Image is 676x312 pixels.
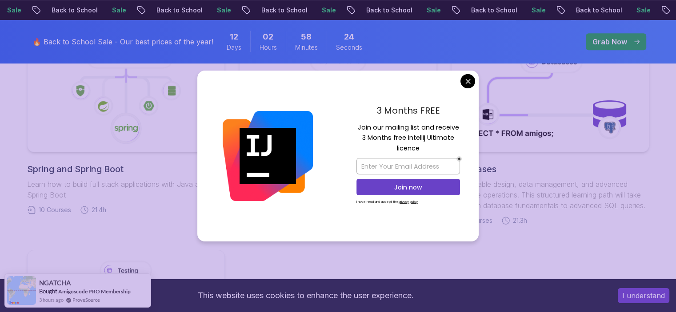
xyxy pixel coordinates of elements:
[230,31,238,43] span: 12 Days
[313,6,341,15] p: Sale
[301,31,312,43] span: 58 Minutes
[628,6,656,15] p: Sale
[208,6,236,15] p: Sale
[567,6,628,15] p: Back to School
[344,31,354,43] span: 24 Seconds
[336,43,362,52] span: Seconds
[295,43,318,52] span: Minutes
[92,205,106,214] span: 21.4h
[513,216,527,225] span: 21.3h
[39,296,64,304] span: 3 hours ago
[263,31,273,43] span: 2 Hours
[7,286,604,305] div: This website uses cookies to enhance the user experience.
[592,36,627,47] p: Grab Now
[252,6,313,15] p: Back to School
[72,296,100,304] a: ProveSource
[227,43,241,52] span: Days
[462,6,523,15] p: Back to School
[32,36,213,47] p: 🔥 Back to School Sale - Our best prices of the year!
[7,276,36,305] img: provesource social proof notification image
[39,279,71,287] span: NGATCHA
[43,6,103,15] p: Back to School
[39,288,57,295] span: Bought
[523,6,551,15] p: Sale
[27,163,225,175] h2: Spring and Spring Boot
[451,41,649,225] a: DatabasesMaster table design, data management, and advanced database operations. This structured ...
[451,179,649,211] p: Master table design, data management, and advanced database operations. This structured learning ...
[103,6,132,15] p: Sale
[39,205,71,214] span: 10 Courses
[418,6,446,15] p: Sale
[148,6,208,15] p: Back to School
[27,179,225,200] p: Learn how to build full stack applications with Java and Spring Boot
[618,288,669,303] button: Accept cookies
[451,163,649,175] h2: Databases
[58,288,131,295] a: Amigoscode PRO Membership
[260,43,277,52] span: Hours
[357,6,418,15] p: Back to School
[27,41,225,214] a: Spring and Spring BootLearn how to build full stack applications with Java and Spring Boot10 Cour...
